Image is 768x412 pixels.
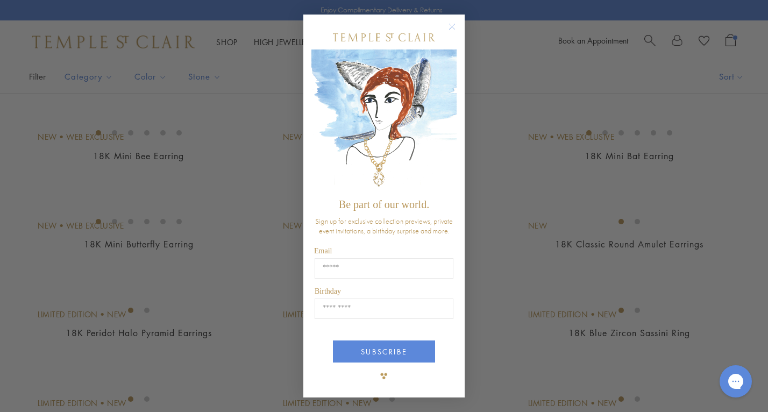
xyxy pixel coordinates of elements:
span: Be part of our world. [339,198,429,210]
img: TSC [373,365,395,387]
span: Sign up for exclusive collection previews, private event invitations, a birthday surprise and more. [315,216,453,236]
img: Temple St. Clair [333,33,435,41]
input: Email [315,258,453,279]
button: SUBSCRIBE [333,340,435,363]
img: c4a9eb12-d91a-4d4a-8ee0-386386f4f338.jpeg [311,49,457,193]
button: Close dialog [451,25,464,39]
span: Email [314,247,332,255]
span: Birthday [315,287,341,295]
iframe: Gorgias live chat messenger [714,361,757,401]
